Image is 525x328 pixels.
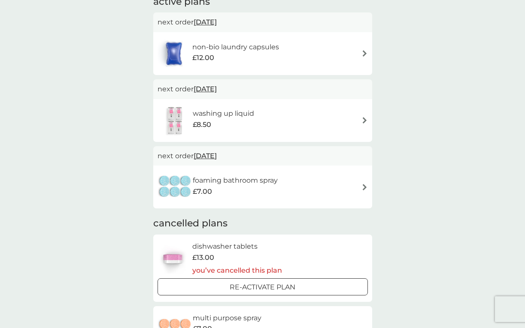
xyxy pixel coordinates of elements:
p: Re-activate Plan [230,282,295,293]
img: dishwasher tablets [158,244,188,274]
h6: washing up liquid [193,108,254,119]
span: £8.50 [193,119,211,130]
span: £7.00 [193,186,212,197]
p: next order [158,84,368,95]
h6: non-bio laundry capsules [192,42,279,53]
p: next order [158,150,368,162]
h6: multi purpose spray [193,313,282,324]
img: foaming bathroom spray [158,172,193,202]
span: [DATE] [194,14,217,30]
p: next order [158,17,368,28]
span: £12.00 [192,52,214,63]
h6: foaming bathroom spray [193,175,278,186]
span: [DATE] [194,147,217,164]
img: arrow right [361,50,368,57]
h2: cancelled plans [153,217,372,230]
img: washing up liquid [158,105,193,135]
img: arrow right [361,117,368,123]
h6: dishwasher tablets [192,241,282,252]
img: arrow right [361,184,368,190]
span: £13.00 [192,252,214,263]
button: Re-activate Plan [158,278,368,295]
p: you’ve cancelled this plan [192,265,282,276]
img: non-bio laundry capsules [158,39,190,69]
span: [DATE] [194,81,217,97]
